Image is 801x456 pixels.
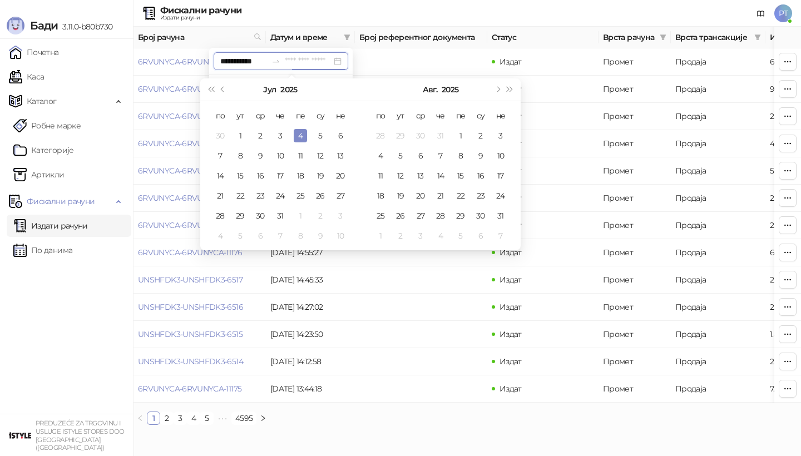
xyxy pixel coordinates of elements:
[133,48,266,76] td: 6RVUNYCA-6RVUNYCA-11183
[370,166,390,186] td: 2025-08-11
[270,226,290,246] td: 2025-08-07
[330,206,350,226] td: 2025-08-03
[451,226,471,246] td: 2025-09-05
[599,130,671,157] td: Промет
[256,412,270,425] button: right
[451,106,471,126] th: пе
[414,209,427,222] div: 27
[411,226,431,246] td: 2025-09-03
[266,266,355,294] td: [DATE] 14:45:33
[274,229,287,242] div: 7
[187,412,200,425] li: 4
[671,185,765,212] td: Продаја
[411,126,431,146] td: 2025-07-30
[370,146,390,166] td: 2025-08-04
[394,229,407,242] div: 2
[294,129,307,142] div: 4
[454,149,467,162] div: 8
[138,275,243,285] a: UNSHFDK3-UNSHFDK3-6517
[270,146,290,166] td: 2025-07-10
[494,229,507,242] div: 7
[370,226,390,246] td: 2025-09-01
[231,412,256,425] li: 4595
[138,356,243,366] a: UNSHFDK3-UNSHFDK3-6514
[270,166,290,186] td: 2025-07-17
[494,189,507,202] div: 24
[133,239,266,266] td: 6RVUNYCA-6RVUNYCA-11176
[294,149,307,162] div: 11
[451,146,471,166] td: 2025-08-08
[334,209,347,222] div: 3
[414,229,427,242] div: 3
[334,149,347,162] div: 13
[30,19,58,32] span: Бади
[500,138,522,148] span: Издат
[752,29,763,46] span: filter
[454,189,467,202] div: 22
[214,412,231,425] li: Следећих 5 Страна
[314,129,327,142] div: 5
[294,169,307,182] div: 18
[599,27,671,48] th: Врста рачуна
[451,186,471,206] td: 2025-08-22
[137,415,144,422] span: left
[390,106,411,126] th: ут
[599,103,671,130] td: Промет
[434,229,447,242] div: 4
[599,185,671,212] td: Промет
[210,106,230,126] th: по
[234,189,247,202] div: 22
[138,193,242,203] a: 6RVUNYCA-6RVUNYCA-11178
[500,275,522,285] span: Издат
[13,163,65,186] a: ArtikliАртикли
[210,226,230,246] td: 2025-08-04
[431,126,451,146] td: 2025-07-31
[271,57,280,66] span: swap-right
[254,189,267,202] div: 23
[431,146,451,166] td: 2025-08-07
[330,186,350,206] td: 2025-07-27
[314,169,327,182] div: 19
[330,146,350,166] td: 2025-07-13
[500,220,522,230] span: Издат
[133,76,266,103] td: 6RVUNYCA-6RVUNYCA-11182
[374,209,387,222] div: 25
[342,29,353,46] span: filter
[7,17,24,34] img: Logo
[160,6,241,15] div: Фискални рачуни
[491,146,511,166] td: 2025-08-10
[280,78,297,101] button: Изабери годину
[471,166,491,186] td: 2025-08-16
[138,138,243,148] a: 6RVUNYCA-6RVUNYCA-11180
[254,229,267,242] div: 6
[500,193,522,203] span: Издат
[411,166,431,186] td: 2025-08-13
[471,126,491,146] td: 2025-08-02
[290,226,310,246] td: 2025-08-08
[138,384,241,394] a: 6RVUNYCA-6RVUNYCA-11175
[256,412,270,425] li: Следећа страна
[270,31,339,43] span: Датум и време
[161,412,173,424] a: 2
[290,186,310,206] td: 2025-07-25
[310,206,330,226] td: 2025-08-02
[474,129,487,142] div: 2
[314,149,327,162] div: 12
[234,129,247,142] div: 1
[471,226,491,246] td: 2025-09-06
[160,412,174,425] li: 2
[274,149,287,162] div: 10
[414,129,427,142] div: 30
[147,412,160,425] li: 1
[474,209,487,222] div: 30
[250,146,270,166] td: 2025-07-09
[494,209,507,222] div: 31
[671,212,765,239] td: Продаја
[254,149,267,162] div: 9
[133,27,266,48] th: Број рачуна
[138,166,242,176] a: 6RVUNYCA-6RVUNYCA-11179
[250,186,270,206] td: 2025-07-23
[374,169,387,182] div: 11
[13,115,81,137] a: Робне марке
[671,130,765,157] td: Продаја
